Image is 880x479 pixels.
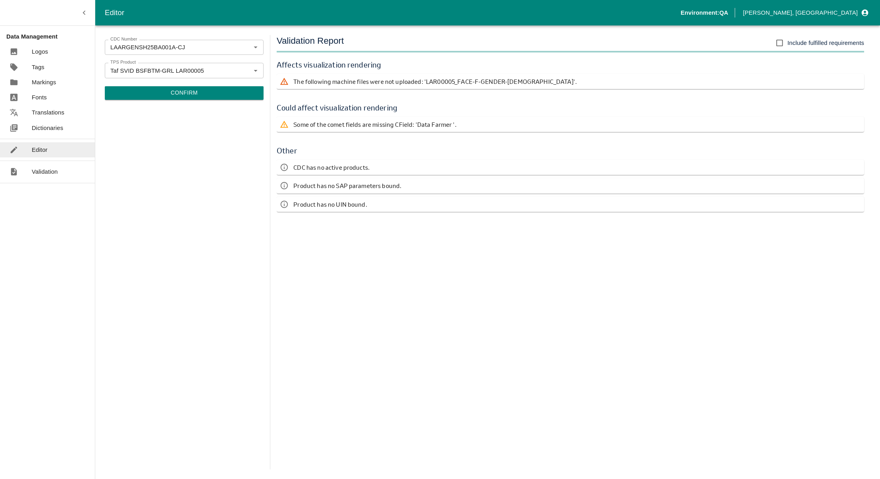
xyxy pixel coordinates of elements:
h6: Other [277,145,864,157]
h5: Validation Report [277,35,344,51]
p: Validation [32,167,58,176]
p: Product has no SAP parameters bound. [293,181,401,190]
p: CDC has no active products. [293,163,370,172]
p: Some of the comet fields are missing CField: 'Data Farmer '. [293,120,456,129]
div: Editor [105,7,681,19]
h6: Could affect visualization rendering [277,102,864,114]
p: Logos [32,47,48,56]
span: Include fulfilled requirements [788,39,864,47]
label: CDC Number [110,36,137,43]
h6: Affects visualization rendering [277,59,864,71]
button: profile [740,6,870,19]
p: The following machine files were not uploaded: 'LAR00005_FACE-F-GENDER-[DEMOGRAPHIC_DATA]'. [293,77,577,86]
p: Markings [32,78,56,87]
p: Product has no UIN bound. [293,200,367,209]
button: Confirm [105,86,264,100]
button: Open [250,65,261,76]
p: Environment: QA [681,8,728,17]
button: Open [250,42,261,52]
p: Editor [32,145,48,154]
p: Data Management [6,32,95,41]
label: TPS Product [110,59,136,66]
p: Dictionaries [32,124,63,132]
p: Tags [32,63,44,72]
p: Translations [32,108,64,117]
p: [PERSON_NAME], [GEOGRAPHIC_DATA] [743,8,858,17]
p: Fonts [32,93,47,102]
